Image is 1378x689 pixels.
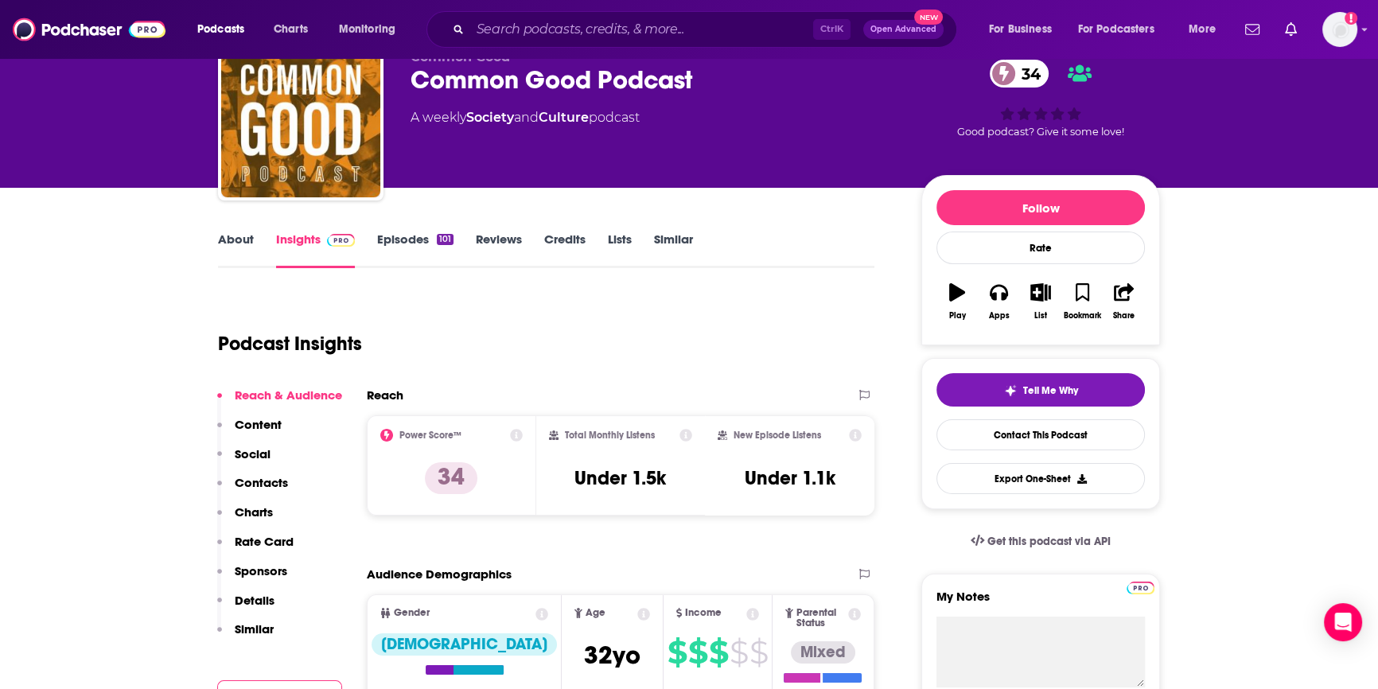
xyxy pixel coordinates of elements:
button: Bookmark [1061,273,1103,330]
a: About [218,232,254,268]
div: [DEMOGRAPHIC_DATA] [372,633,557,656]
h3: Under 1.1k [745,466,835,490]
button: Content [217,417,282,446]
button: Social [217,446,271,476]
button: Contacts [217,475,288,504]
span: $ [730,640,748,665]
span: Gender [394,608,430,618]
span: and [514,110,539,125]
a: Reviews [476,232,522,268]
a: 34 [990,60,1049,88]
span: Income [685,608,722,618]
p: Reach & Audience [235,387,342,403]
span: Open Advanced [870,25,936,33]
button: Charts [217,504,273,534]
span: Monitoring [339,18,395,41]
img: Common Good Podcast [221,38,380,197]
h3: Under 1.5k [574,466,666,490]
button: open menu [186,17,265,42]
span: For Podcasters [1078,18,1154,41]
a: Contact This Podcast [936,419,1145,450]
div: A weekly podcast [411,108,640,127]
span: Age [586,608,605,618]
button: tell me why sparkleTell Me Why [936,373,1145,407]
button: Play [936,273,978,330]
p: Sponsors [235,563,287,578]
img: User Profile [1322,12,1357,47]
div: Mixed [791,641,855,664]
p: 34 [425,462,477,494]
h2: Power Score™ [399,430,461,441]
p: Similar [235,621,274,636]
h2: Reach [367,387,403,403]
span: Parental Status [796,608,846,629]
div: 101 [437,234,453,245]
h2: Total Monthly Listens [565,430,655,441]
button: open menu [1068,17,1178,42]
div: Open Intercom Messenger [1324,603,1362,641]
span: $ [749,640,768,665]
label: My Notes [936,589,1145,617]
a: Show notifications dropdown [1279,16,1303,43]
svg: Add a profile image [1345,12,1357,25]
div: Bookmark [1064,311,1101,321]
p: Content [235,417,282,432]
button: Details [217,593,274,622]
span: More [1189,18,1216,41]
button: Share [1104,273,1145,330]
span: Tell Me Why [1023,384,1078,397]
span: Good podcast? Give it some love! [957,126,1124,138]
span: New [914,10,943,25]
span: For Business [989,18,1052,41]
button: Rate Card [217,534,294,563]
a: Credits [544,232,586,268]
h2: Audience Demographics [367,566,512,582]
span: Get this podcast via API [987,535,1111,548]
button: open menu [978,17,1072,42]
a: Pro website [1127,579,1154,594]
button: Follow [936,190,1145,225]
p: Details [235,593,274,608]
h2: New Episode Listens [734,430,821,441]
h1: Podcast Insights [218,332,362,356]
div: Share [1113,311,1135,321]
button: List [1020,273,1061,330]
button: Apps [978,273,1019,330]
button: Similar [217,621,274,651]
div: Play [949,311,966,321]
div: 34Good podcast? Give it some love! [921,49,1160,148]
span: $ [668,640,687,665]
span: 32 yo [584,640,640,671]
button: open menu [1178,17,1236,42]
button: Reach & Audience [217,387,342,417]
button: open menu [328,17,416,42]
span: Logged in as BenLaurro [1322,12,1357,47]
a: Lists [608,232,632,268]
img: Podchaser - Follow, Share and Rate Podcasts [13,14,165,45]
button: Sponsors [217,563,287,593]
img: Podchaser Pro [1127,582,1154,594]
img: tell me why sparkle [1004,384,1017,397]
a: Get this podcast via API [958,522,1123,561]
button: Open AdvancedNew [863,20,944,39]
a: Show notifications dropdown [1239,16,1266,43]
span: $ [688,640,707,665]
span: Ctrl K [813,19,851,40]
a: Episodes101 [377,232,453,268]
div: Search podcasts, credits, & more... [442,11,972,48]
span: 34 [1006,60,1049,88]
div: List [1034,311,1047,321]
div: Apps [989,311,1010,321]
span: Charts [274,18,308,41]
span: Podcasts [197,18,244,41]
p: Charts [235,504,273,520]
input: Search podcasts, credits, & more... [470,17,813,42]
p: Contacts [235,475,288,490]
a: Similar [654,232,693,268]
p: Rate Card [235,534,294,549]
a: InsightsPodchaser Pro [276,232,355,268]
button: Show profile menu [1322,12,1357,47]
div: Rate [936,232,1145,264]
